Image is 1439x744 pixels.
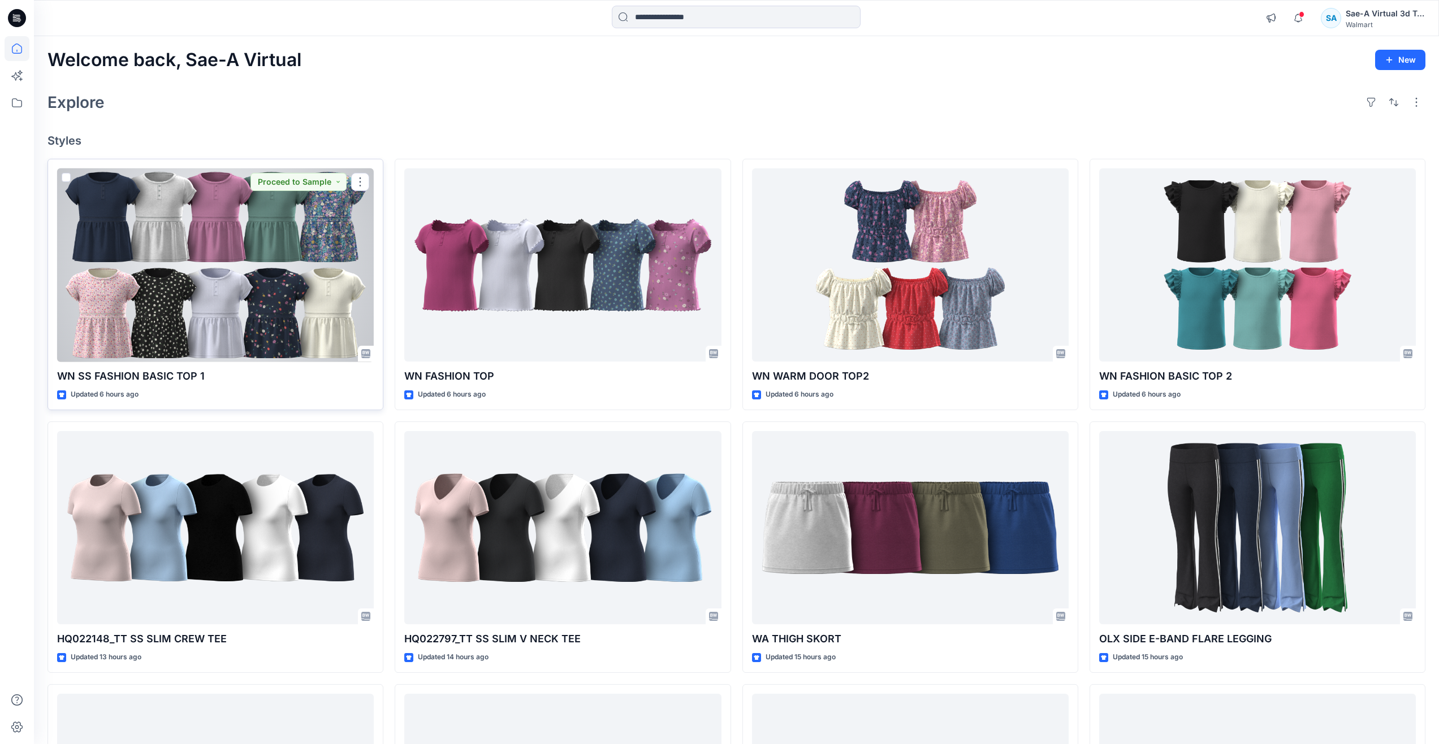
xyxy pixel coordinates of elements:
p: Updated 13 hours ago [71,651,141,663]
a: WN WARM DOOR TOP2 [752,168,1069,362]
p: Updated 14 hours ago [418,651,489,663]
div: SA [1321,8,1341,28]
p: Updated 15 hours ago [1113,651,1183,663]
a: WA THIGH SKORT [752,431,1069,625]
p: Updated 6 hours ago [418,389,486,401]
h2: Welcome back, Sae-A Virtual [47,50,301,71]
p: WA THIGH SKORT [752,631,1069,647]
a: WN FASHION BASIC TOP 2 [1099,168,1416,362]
p: WN WARM DOOR TOP2 [752,368,1069,384]
p: HQ022148_TT SS SLIM CREW TEE [57,631,374,647]
p: WN FASHION TOP [404,368,721,384]
p: HQ022797_TT SS SLIM V NECK TEE [404,631,721,647]
div: Sae-A Virtual 3d Team [1346,7,1425,20]
p: Updated 6 hours ago [1113,389,1181,401]
a: HQ022797_TT SS SLIM V NECK TEE [404,431,721,625]
p: WN FASHION BASIC TOP 2 [1099,368,1416,384]
h4: Styles [47,134,1425,147]
div: Walmart [1346,20,1425,29]
a: WN FASHION TOP [404,168,721,362]
p: WN SS FASHION BASIC TOP 1 [57,368,374,384]
h2: Explore [47,93,105,111]
a: WN SS FASHION BASIC TOP 1 [57,168,374,362]
p: Updated 6 hours ago [766,389,833,401]
p: Updated 15 hours ago [766,651,836,663]
a: HQ022148_TT SS SLIM CREW TEE [57,431,374,625]
p: Updated 6 hours ago [71,389,139,401]
a: OLX SIDE E-BAND FLARE LEGGING [1099,431,1416,625]
p: OLX SIDE E-BAND FLARE LEGGING [1099,631,1416,647]
button: New [1375,50,1425,70]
